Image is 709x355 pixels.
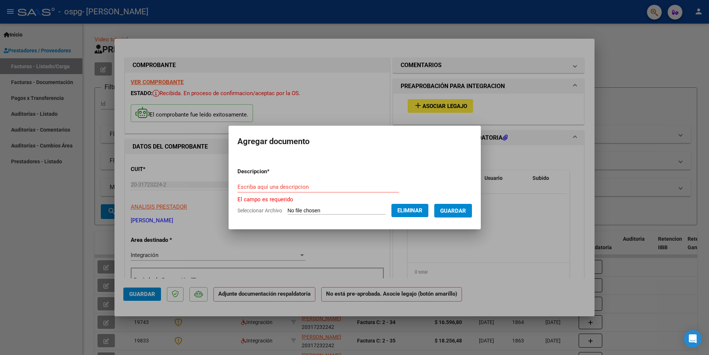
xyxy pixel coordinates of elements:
[434,204,472,217] button: Guardar
[391,204,428,217] button: Eliminar
[237,208,282,213] span: Seleccionar Archivo
[237,195,472,204] p: El campo es requerido
[237,167,308,176] p: Descripcion
[684,330,702,348] div: Open Intercom Messenger
[440,208,466,214] span: Guardar
[237,135,472,149] h2: Agregar documento
[397,207,422,214] span: Eliminar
